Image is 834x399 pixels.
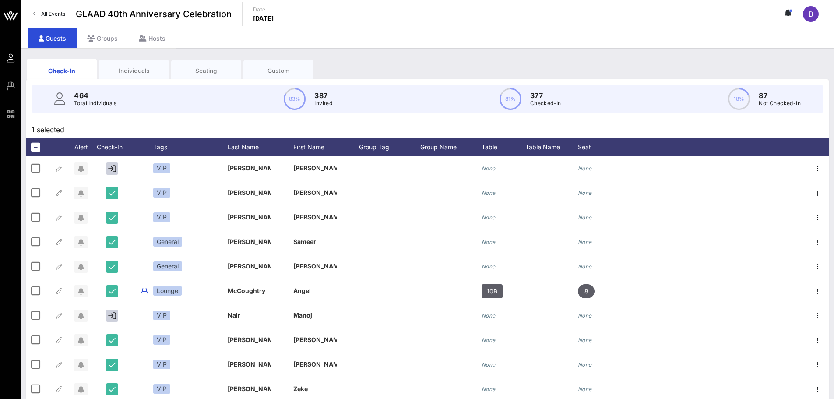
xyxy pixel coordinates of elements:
[482,386,496,392] i: None
[153,237,182,247] div: General
[228,328,271,352] p: [PERSON_NAME]
[482,239,496,245] i: None
[530,90,561,101] p: 377
[33,66,90,75] div: Check-In
[420,138,482,156] div: Group Name
[578,312,592,319] i: None
[41,11,65,17] span: All Events
[77,28,128,48] div: Groups
[228,205,271,230] p: [PERSON_NAME]
[584,284,588,298] span: 8
[293,205,337,230] p: [PERSON_NAME]
[106,67,162,75] div: Individuals
[578,337,592,343] i: None
[28,7,70,21] a: All Events
[578,386,592,392] i: None
[578,239,592,245] i: None
[74,99,117,108] p: Total Individuals
[293,230,337,254] p: Sameer
[250,67,307,75] div: Custom
[228,352,271,377] p: [PERSON_NAME]
[293,156,337,180] p: [PERSON_NAME]
[578,361,592,368] i: None
[74,90,117,101] p: 464
[228,156,271,180] p: [PERSON_NAME]
[153,163,170,173] div: VIP
[809,10,813,18] span: B
[293,180,337,205] p: [PERSON_NAME]
[153,286,182,296] div: Lounge
[578,214,592,221] i: None
[70,138,92,156] div: Alert
[482,190,496,196] i: None
[128,28,176,48] div: Hosts
[153,384,170,394] div: VIP
[92,138,136,156] div: Check-In
[293,328,337,352] p: [PERSON_NAME]
[482,214,496,221] i: None
[153,311,170,320] div: VIP
[482,165,496,172] i: None
[153,212,170,222] div: VIP
[578,190,592,196] i: None
[314,99,332,108] p: Invited
[803,6,819,22] div: B
[178,67,235,75] div: Seating
[482,337,496,343] i: None
[482,263,496,270] i: None
[482,138,525,156] div: Table
[228,230,271,254] p: [PERSON_NAME]
[253,5,274,14] p: Date
[530,99,561,108] p: Checked-In
[293,279,337,303] p: Angel
[482,361,496,368] i: None
[28,28,77,48] div: Guests
[314,90,332,101] p: 387
[293,254,337,279] p: [PERSON_NAME]
[578,165,592,172] i: None
[293,303,337,328] p: Manoj
[487,284,497,298] span: 10B
[153,360,170,369] div: VIP
[578,138,622,156] div: Seat
[153,188,170,198] div: VIP
[578,263,592,270] i: None
[153,261,182,271] div: General
[293,352,337,377] p: [PERSON_NAME]
[153,138,228,156] div: Tags
[228,303,271,328] p: Nair
[525,138,578,156] div: Table Name
[253,14,274,23] p: [DATE]
[76,7,232,21] span: GLAAD 40th Anniversary Celebration
[759,90,801,101] p: 87
[153,335,170,345] div: VIP
[759,99,801,108] p: Not Checked-In
[228,254,271,279] p: [PERSON_NAME]
[228,279,271,303] p: McCoughtry
[228,138,293,156] div: Last Name
[32,124,64,135] span: 1 selected
[228,180,271,205] p: [PERSON_NAME]
[482,312,496,319] i: None
[359,138,420,156] div: Group Tag
[293,138,359,156] div: First Name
